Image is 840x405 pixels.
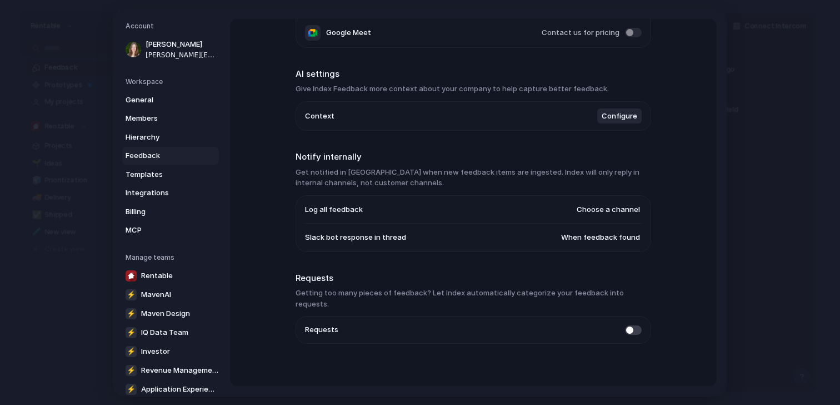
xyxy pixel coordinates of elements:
[305,324,338,335] span: Requests
[141,289,171,300] span: MavenAI
[122,36,219,63] a: [PERSON_NAME][PERSON_NAME][EMAIL_ADDRESS][DOMAIN_NAME]
[122,129,219,146] a: Hierarchy
[126,253,219,263] h5: Manage teams
[126,113,197,124] span: Members
[122,381,222,398] a: ⚡Application Experience
[126,365,137,376] div: ⚡
[561,232,640,243] span: When feedback found
[126,225,197,236] span: MCP
[296,288,651,309] h3: Getting too many pieces of feedback? Let Index automatically categorize your feedback into requests.
[141,384,218,395] span: Application Experience
[296,167,651,189] h3: Get notified in [GEOGRAPHIC_DATA] when new feedback items are ingested. Index will only reply in ...
[305,111,334,122] span: Context
[126,169,197,180] span: Templates
[126,21,219,31] h5: Account
[122,184,219,202] a: Integrations
[122,91,219,109] a: General
[122,147,219,165] a: Feedback
[126,384,137,395] div: ⚡
[296,272,651,285] h2: Requests
[126,77,219,87] h5: Workspace
[559,230,642,245] button: When feedback found
[146,50,217,60] span: [PERSON_NAME][EMAIL_ADDRESS][DOMAIN_NAME]
[122,362,222,379] a: ⚡Revenue Management
[305,232,406,243] span: Slack bot response in thread
[141,327,188,338] span: IQ Data Team
[122,267,222,285] a: Rentable
[126,346,137,357] div: ⚡
[126,206,197,218] span: Billing
[141,346,170,357] span: Investor
[122,324,222,342] a: ⚡IQ Data Team
[141,270,173,281] span: Rentable
[122,166,219,184] a: Templates
[122,343,222,360] a: ⚡Investor
[296,68,651,81] h2: AI settings
[126,150,197,161] span: Feedback
[122,305,222,323] a: ⚡Maven Design
[542,27,619,38] span: Contact us for pricing
[577,204,640,215] span: Choose a channel
[597,108,642,124] button: Configure
[126,327,137,338] div: ⚡
[296,83,651,95] h3: Give Index Feedback more context about your company to help capture better feedback.
[126,308,137,319] div: ⚡
[141,308,190,319] span: Maven Design
[296,151,651,164] h2: Notify internally
[146,39,217,50] span: [PERSON_NAME]
[126,187,197,199] span: Integrations
[126,289,137,300] div: ⚡
[126,132,197,143] span: Hierarchy
[602,111,637,122] span: Configure
[305,204,363,215] span: Log all feedback
[122,221,219,239] a: MCP
[326,27,371,38] span: Google Meet
[122,286,222,304] a: ⚡MavenAI
[122,110,219,127] a: Members
[141,365,218,376] span: Revenue Management
[575,202,642,217] button: Choose a channel
[126,95,197,106] span: General
[122,203,219,221] a: Billing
